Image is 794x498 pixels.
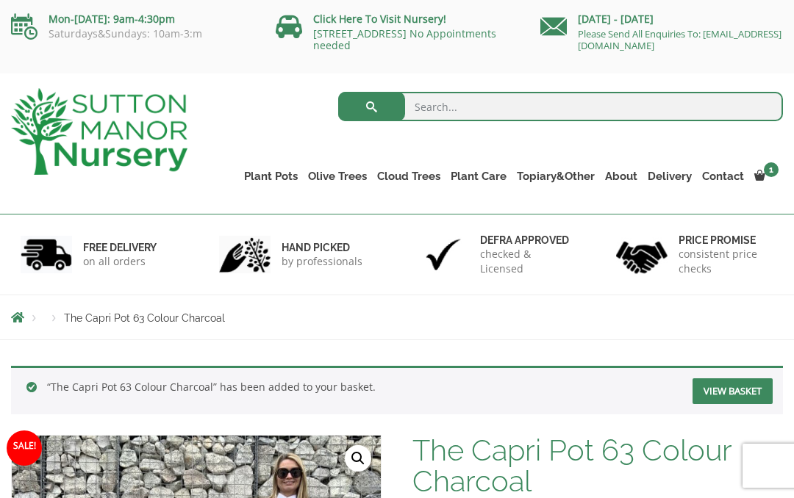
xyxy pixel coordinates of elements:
img: 2.jpg [219,236,271,273]
img: 3.jpg [418,236,469,273]
h6: FREE DELIVERY [83,241,157,254]
p: [DATE] - [DATE] [540,10,783,28]
a: Topiary&Other [512,166,600,187]
a: Delivery [643,166,697,187]
a: Plant Care [446,166,512,187]
h6: Defra approved [480,234,575,247]
span: 1 [764,162,779,177]
img: 4.jpg [616,232,668,277]
span: The Capri Pot 63 Colour Charcoal [64,312,225,324]
p: consistent price checks [679,247,773,276]
img: 1.jpg [21,236,72,273]
p: on all orders [83,254,157,269]
p: Mon-[DATE]: 9am-4:30pm [11,10,254,28]
a: Click Here To Visit Nursery! [313,12,446,26]
a: Plant Pots [239,166,303,187]
h1: The Capri Pot 63 Colour Charcoal [412,435,783,497]
a: Cloud Trees [372,166,446,187]
nav: Breadcrumbs [11,311,783,323]
a: 1 [749,166,783,187]
input: Search... [338,92,783,121]
h6: Price promise [679,234,773,247]
span: Sale! [7,430,42,466]
p: by professionals [282,254,362,269]
a: Please Send All Enquiries To: [EMAIL_ADDRESS][DOMAIN_NAME] [578,27,782,52]
img: logo [11,88,187,175]
p: checked & Licensed [480,247,575,276]
a: [STREET_ADDRESS] No Appointments needed [313,26,496,52]
p: Saturdays&Sundays: 10am-3:m [11,28,254,40]
a: Contact [697,166,749,187]
a: About [600,166,643,187]
a: View full-screen image gallery [345,445,371,472]
h6: hand picked [282,241,362,254]
a: Olive Trees [303,166,372,187]
div: “The Capri Pot 63 Colour Charcoal” has been added to your basket. [11,366,783,414]
a: View basket [693,378,773,404]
